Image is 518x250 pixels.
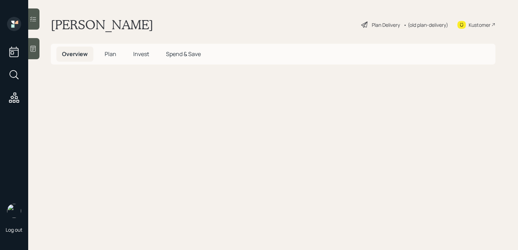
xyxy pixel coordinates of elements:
span: Spend & Save [166,50,201,58]
div: • (old plan-delivery) [403,21,448,29]
div: Kustomer [469,21,491,29]
h1: [PERSON_NAME] [51,17,153,32]
div: Log out [6,226,23,233]
img: retirable_logo.png [7,204,21,218]
span: Plan [105,50,116,58]
span: Overview [62,50,88,58]
span: Invest [133,50,149,58]
div: Plan Delivery [372,21,400,29]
